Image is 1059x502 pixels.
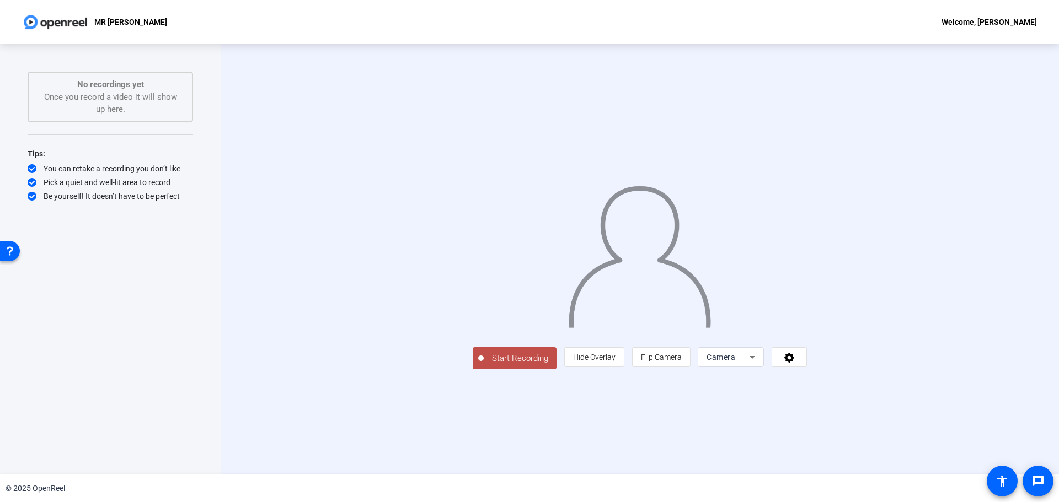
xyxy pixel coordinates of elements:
button: Flip Camera [632,347,691,367]
div: Welcome, [PERSON_NAME] [942,15,1037,29]
p: MR [PERSON_NAME] [94,15,167,29]
mat-icon: accessibility [996,474,1009,488]
p: No recordings yet [40,78,181,91]
div: Pick a quiet and well-lit area to record [28,177,193,188]
div: You can retake a recording you don’t like [28,163,193,174]
div: Tips: [28,147,193,160]
button: Hide Overlay [564,347,624,367]
div: Be yourself! It doesn’t have to be perfect [28,191,193,202]
img: OpenReel logo [22,11,89,33]
mat-icon: message [1031,474,1045,488]
div: Once you record a video it will show up here. [40,78,181,116]
span: Start Recording [484,352,557,365]
span: Flip Camera [641,353,682,361]
img: overlay [568,177,712,328]
div: © 2025 OpenReel [6,483,65,494]
button: Start Recording [473,347,557,369]
span: Hide Overlay [573,353,616,361]
span: Camera [707,353,735,361]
